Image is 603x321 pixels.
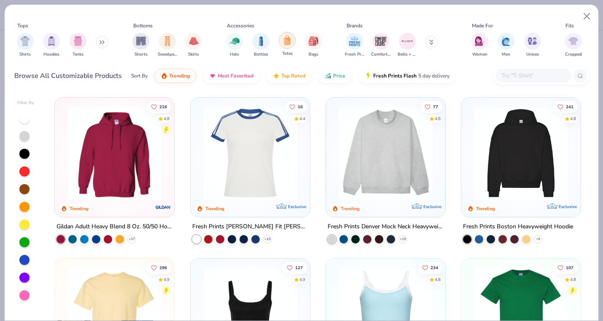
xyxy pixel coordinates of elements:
[358,69,456,83] button: Fresh Prints Flash5 day delivery
[147,101,171,112] button: Like
[295,266,302,270] span: 127
[283,35,292,45] img: Totes Image
[135,51,148,58] span: Shorts
[566,266,573,270] span: 107
[433,104,438,109] span: 77
[282,51,293,57] span: Totes
[253,33,269,58] div: filter for Bottles
[158,51,177,58] span: Sweatpants
[288,204,306,209] span: Exclusive
[281,72,305,79] span: Top Rated
[14,71,122,81] div: Browse All Customizable Products
[136,36,146,46] img: Shorts Image
[365,72,371,79] img: flash.gif
[559,204,577,209] span: Exclusive
[373,72,417,79] span: Fresh Prints Flash
[345,33,364,58] button: filter button
[570,115,576,122] div: 4.8
[371,51,390,58] span: Comfort Colors
[420,101,442,112] button: Like
[70,33,86,58] div: filter for Tanks
[471,33,488,58] div: filter for Women
[371,33,390,58] div: filter for Comfort Colors
[475,36,485,46] img: Women Image
[19,51,31,58] span: Shirts
[398,51,417,58] span: Bella + Canvas
[299,277,305,283] div: 4.9
[254,51,268,58] span: Bottles
[398,33,417,58] button: filter button
[203,69,260,83] button: Most Favorited
[431,266,438,270] span: 234
[192,222,308,232] div: Fresh Prints [PERSON_NAME] Fit [PERSON_NAME] Shirt with Stripes
[318,69,352,83] button: Price
[435,277,441,283] div: 4.8
[188,51,199,58] span: Skirts
[282,262,307,274] button: Like
[189,36,199,46] img: Skirts Image
[285,101,307,112] button: Like
[73,51,83,58] span: Tanks
[472,51,487,58] span: Women
[185,33,202,58] div: filter for Skirts
[131,72,148,80] div: Sort By
[501,36,511,46] img: Men Image
[155,199,172,216] img: Gildan logo
[568,36,578,46] img: Cropped Image
[305,33,322,58] button: filter button
[73,36,83,46] img: Tanks Image
[566,104,573,109] span: 241
[463,222,573,232] div: Fresh Prints Boston Heavyweight Hoodie
[63,106,166,200] img: 01756b78-01f6-4cc6-8d8a-3c30c1a0c8ac
[536,237,540,242] span: + 9
[435,115,441,122] div: 4.8
[309,36,318,46] img: Bags Image
[498,33,514,58] div: filter for Men
[565,51,582,58] span: Cropped
[163,36,172,46] img: Sweatpants Image
[17,33,34,58] button: filter button
[159,266,167,270] span: 296
[524,33,541,58] div: filter for Unisex
[164,115,170,122] div: 4.8
[524,33,541,58] button: filter button
[43,51,59,58] span: Hoodies
[418,71,450,81] span: 5 day delivery
[20,36,30,46] img: Shirts Image
[47,36,56,46] img: Hoodies Image
[345,33,364,58] div: filter for Fresh Prints
[169,72,190,79] span: Trending
[132,33,149,58] div: filter for Shorts
[347,22,363,29] div: Brands
[199,106,301,200] img: e5540c4d-e74a-4e58-9a52-192fe86bec9f
[328,222,444,232] div: Fresh Prints Denver Mock Neck Heavyweight Sweatshirt
[133,22,153,29] div: Bottoms
[345,51,364,58] span: Fresh Prints
[158,33,177,58] button: filter button
[230,51,239,58] span: Hats
[226,33,243,58] button: filter button
[374,35,387,48] img: Comfort Colors Image
[129,237,135,242] span: + 37
[218,72,253,79] span: Most Favorited
[553,262,578,274] button: Like
[230,36,240,46] img: Hats Image
[579,8,595,24] button: Close
[147,262,171,274] button: Like
[43,33,60,58] button: filter button
[209,72,216,79] img: most_fav.gif
[253,33,269,58] button: filter button
[264,237,270,242] span: + 15
[299,115,305,122] div: 4.4
[279,33,296,58] button: filter button
[565,22,574,29] div: Fits
[333,72,345,79] span: Price
[398,33,417,58] div: filter for Bella + Canvas
[565,33,582,58] div: filter for Cropped
[164,277,170,283] div: 4.9
[17,22,28,29] div: Tops
[371,33,390,58] button: filter button
[570,277,576,283] div: 4.8
[502,51,510,58] span: Men
[185,33,202,58] button: filter button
